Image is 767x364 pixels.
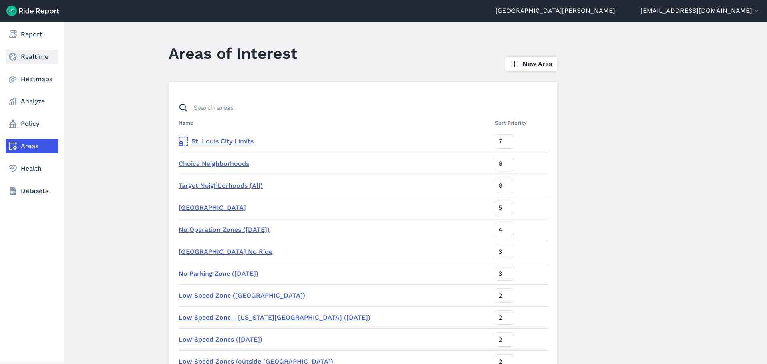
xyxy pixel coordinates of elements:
th: Name [179,115,492,131]
h1: Areas of Interest [169,42,298,64]
a: Datasets [6,184,58,198]
a: St. Louis City Limits [179,137,489,146]
a: Realtime [6,50,58,64]
a: Target Neighborhoods (All) [179,182,263,189]
a: Health [6,161,58,176]
a: [GEOGRAPHIC_DATA] No Ride [179,248,272,255]
input: Search areas [174,101,543,115]
img: Ride Report [6,6,59,16]
a: Report [6,27,58,42]
a: No Operation Zones ([DATE]) [179,226,270,233]
a: Heatmaps [6,72,58,86]
a: Low Speed Zone - [US_STATE][GEOGRAPHIC_DATA] ([DATE]) [179,314,370,321]
a: No Parking Zone ([DATE]) [179,270,258,277]
a: [GEOGRAPHIC_DATA][PERSON_NAME] [495,6,615,16]
a: New Area [505,56,558,72]
a: Low Speed Zone ([GEOGRAPHIC_DATA]) [179,292,305,299]
button: [EMAIL_ADDRESS][DOMAIN_NAME] [640,6,761,16]
a: Analyze [6,94,58,109]
a: Policy [6,117,58,131]
a: Choice Neighborhoods [179,160,249,167]
a: [GEOGRAPHIC_DATA] [179,204,246,211]
th: Sort Priority [492,115,548,131]
a: Low Speed Zones ([DATE]) [179,336,262,343]
a: Areas [6,139,58,153]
